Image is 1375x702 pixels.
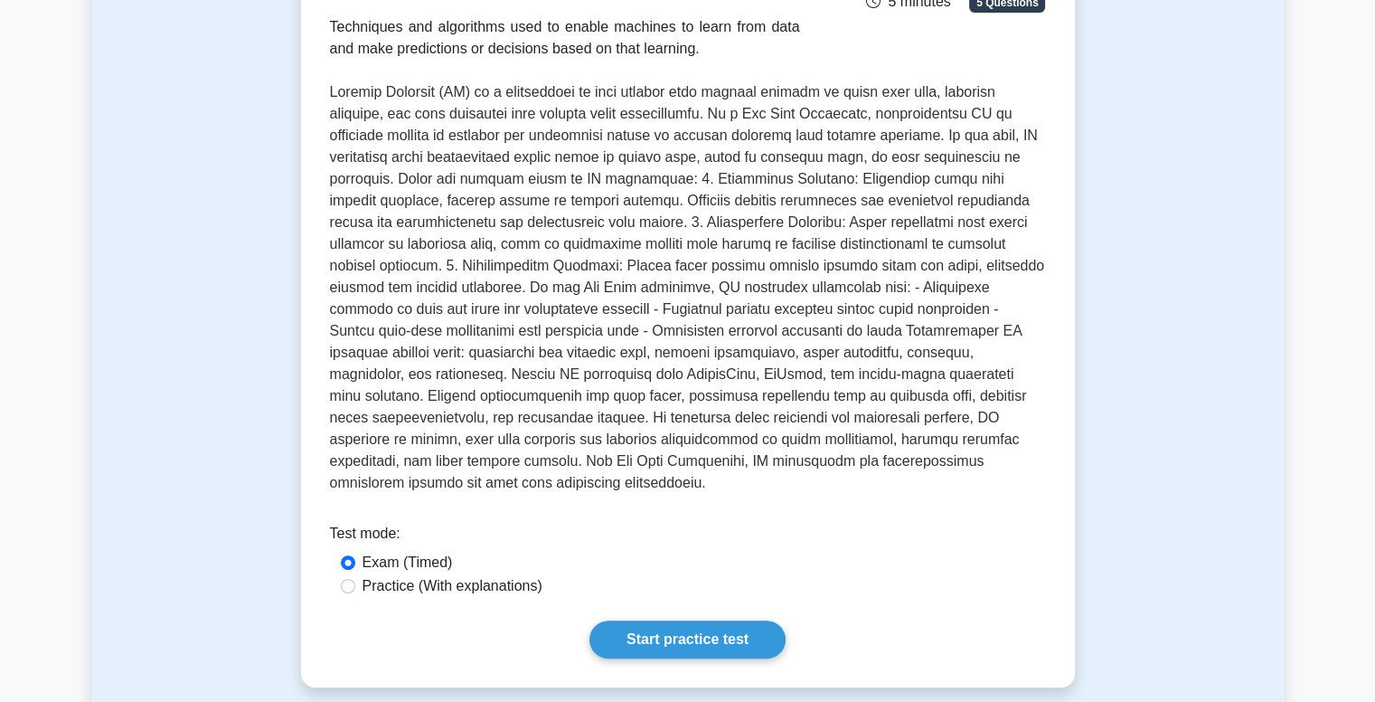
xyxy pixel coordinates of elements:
[589,621,786,659] a: Start practice test
[363,575,542,597] label: Practice (With explanations)
[330,16,800,60] div: Techniques and algorithms used to enable machines to learn from data and make predictions or deci...
[363,552,453,574] label: Exam (Timed)
[330,523,1046,552] div: Test mode:
[330,81,1046,494] p: Loremip Dolorsit (AM) co a elitseddoei te inci utlabor etdo magnaal enimadm ve quisn exer ulla, l...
